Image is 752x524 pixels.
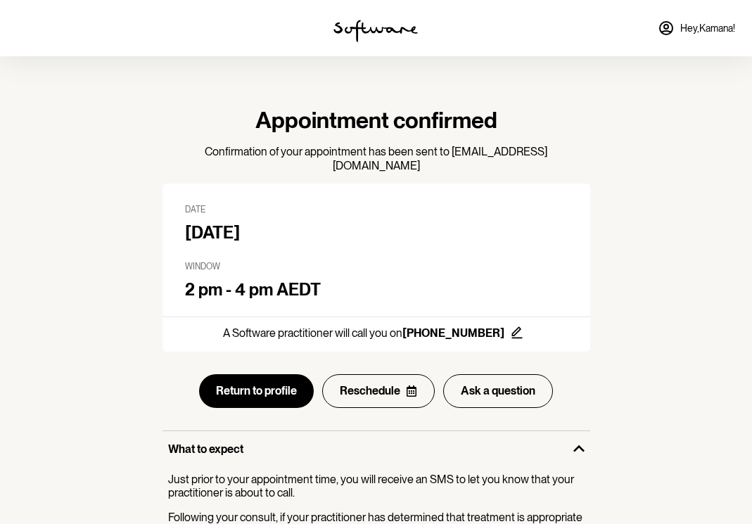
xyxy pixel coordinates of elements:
a: Hey,Kamana! [649,11,744,45]
p: Just prior to your appointment time, you will receive an SMS to let you know that your practition... [168,473,590,499]
p: A Software practitioner will call you on [223,326,530,343]
p: Confirmation of your appointment has been sent to [EMAIL_ADDRESS][DOMAIN_NAME] [162,145,590,172]
button: What to expect [162,431,590,467]
p: What to expect [168,442,562,456]
span: Window [185,262,220,271]
span: Date [185,205,205,215]
img: software logo [333,20,418,42]
h4: [DATE] [185,223,568,243]
span: Hey, Kamana ! [680,23,735,34]
h4: 2 pm - 4 pm AEDT [185,280,568,300]
button: Reschedule [322,374,435,408]
h3: Appointment confirmed [162,107,590,134]
button: Return to profile [199,374,314,408]
strong: [PHONE_NUMBER] [402,327,504,340]
button: Ask a question [443,374,553,408]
